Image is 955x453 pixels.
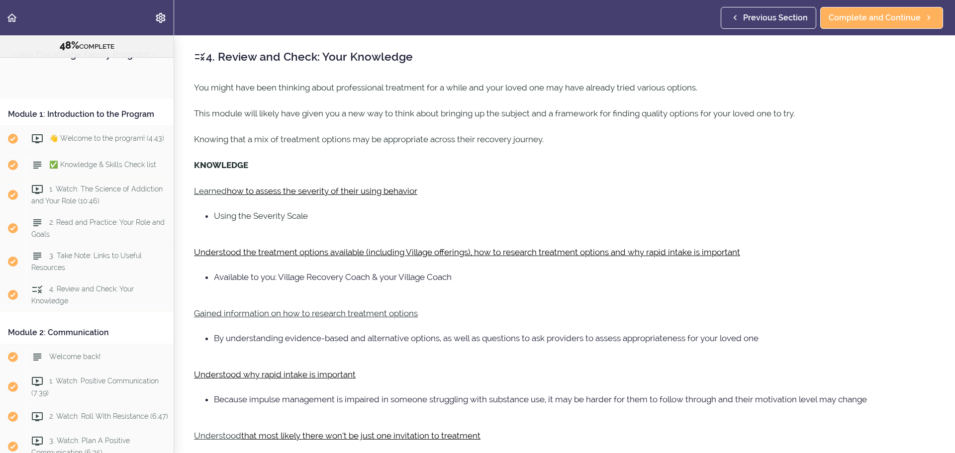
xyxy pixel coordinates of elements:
span: 1. Watch: Positive Communication (7:39) [31,377,159,396]
span: You might have been thinking about professional treatment for a while and your loved one may have... [194,83,697,92]
u: Understood [194,431,241,441]
span: Welcome back! [49,353,100,361]
span: 👋 Welcome to the program! (4:43) [49,134,164,142]
span: Previous Section [743,12,808,24]
span: Using the Severity Scale [214,211,308,221]
svg: Back to course curriculum [6,12,18,24]
li: By understanding evidence-based and alternative options, as well as questions to ask providers to... [214,332,935,345]
span: 1. Watch: The Science of Addiction and Your Role (10:46) [31,185,163,204]
svg: Settings Menu [155,12,167,24]
span: 2. Read and Practice: Your Role and Goals [31,218,165,238]
span: Complete and Continue [829,12,921,24]
u: how to assess the severity of their using behavior [227,186,417,196]
u: Learned [194,186,227,196]
span: This module will likely have given you a new way to think about bringing up the subject and a fra... [194,108,795,118]
span: 4. Review and Check: Your Knowledge [31,285,134,304]
div: COMPLETE [12,39,161,52]
span: ✅ Knowledge & Skills Check list [49,161,156,169]
strong: KNOWLEDGE [194,160,248,170]
u: Understood the treatment options available (including Village offerings), how to research treatme... [194,247,740,257]
a: Previous Section [721,7,816,29]
u: Gained information on how to research treatment options [194,308,418,318]
u: that most likely there won’t be just one invitation to treatment [241,431,480,441]
span: 2. Watch: Roll With Resistance (6:47) [49,412,168,420]
span: 3. Take Note: Links to Useful Resources [31,252,142,271]
span: Knowing that a mix of treatment options may be appropriate across their recovery journey. [194,134,544,144]
li: Available to you: Village Recovery Coach & your Village Coach [214,271,935,283]
h2: 4. Review and Check: Your Knowledge [194,48,935,65]
u: Understood why rapid intake is important [194,369,356,379]
a: Complete and Continue [820,7,943,29]
span: 48% [60,39,79,51]
li: Because impulse management is impaired in someone struggling with substance use, it may be harder... [214,393,935,406]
